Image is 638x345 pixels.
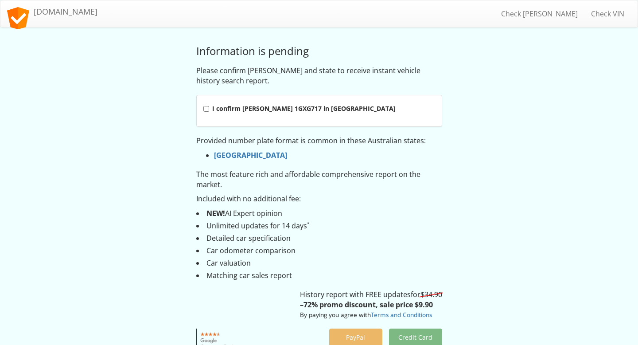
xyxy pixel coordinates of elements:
strong: –72% promo discount, sale price $9.90 [300,300,433,310]
strong: I confirm [PERSON_NAME] 1GXG717 in [GEOGRAPHIC_DATA] [212,104,396,113]
p: Included with no additional fee: [196,194,442,204]
a: [DOMAIN_NAME] [0,0,104,23]
a: Check VIN [584,3,631,25]
li: Matching car sales report [196,271,442,281]
h3: Information is pending [196,45,442,57]
p: History report with FREE updates [300,290,442,320]
span: for [411,290,442,299]
li: Car valuation [196,258,442,268]
s: $34.90 [420,290,442,299]
p: Provided number plate format is common in these Australian states: [196,136,442,146]
strong: NEW! [206,208,225,218]
li: Car odometer comparison [196,246,442,256]
a: [GEOGRAPHIC_DATA] [214,150,287,160]
li: AI Expert opinion [196,208,442,219]
small: By paying you agree with [300,310,432,319]
img: logo.svg [7,7,29,29]
li: Detailed car specification [196,233,442,243]
a: Terms and Conditions [371,310,432,319]
a: Check [PERSON_NAME] [494,3,584,25]
p: The most feature rich and affordable comprehensive report on the market. [196,169,442,190]
input: I confirm [PERSON_NAME] 1GXG717 in [GEOGRAPHIC_DATA] [203,106,209,112]
li: Unlimited updates for 14 days [196,221,442,231]
p: Please confirm [PERSON_NAME] and state to receive instant vehicle history search report. [196,66,442,86]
